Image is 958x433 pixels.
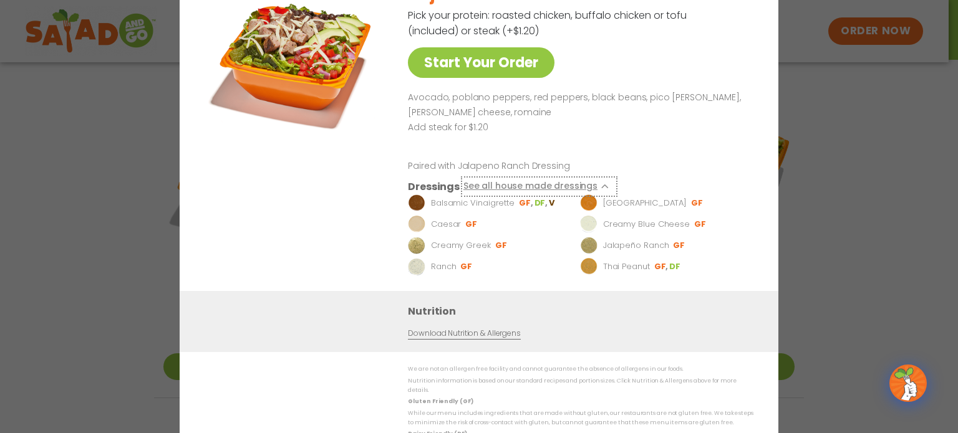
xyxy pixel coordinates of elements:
li: V [549,197,556,209]
p: While our menu includes ingredients that are made without gluten, our restaurants are not gluten ... [408,409,753,428]
p: Thai Peanut [603,260,650,273]
p: Caesar [431,218,461,231]
li: GF [460,261,473,272]
img: Dressing preview image for Ranch [408,258,425,275]
p: Add steak for $1.20 [408,120,748,135]
p: Creamy Greek [431,239,491,252]
img: Dressing preview image for Balsamic Vinaigrette [408,194,425,212]
img: Dressing preview image for Thai Peanut [580,258,598,275]
p: Pick your protein: roasted chicken, buffalo chicken or tofu (included) or steak (+$1.20) [408,7,689,39]
p: Balsamic Vinaigrette [431,197,515,209]
p: Creamy Blue Cheese [603,218,690,231]
img: Dressing preview image for Creamy Greek [408,237,425,254]
h3: Dressings [408,179,460,194]
li: GF [465,219,478,230]
p: [GEOGRAPHIC_DATA] [603,197,687,209]
a: Download Nutrition & Allergens [408,328,520,340]
button: See all house made dressings [463,179,615,194]
p: We are not an allergen free facility and cannot guarantee the absence of allergens in our foods. [408,364,753,374]
img: Dressing preview image for Caesar [408,216,425,233]
p: Avocado, poblano peppers, red peppers, black beans, pico [PERSON_NAME], [PERSON_NAME] cheese, rom... [408,90,748,120]
li: GF [691,197,704,209]
img: wpChatIcon [891,366,926,401]
a: Start Your Order [408,47,554,78]
strong: Gluten Friendly (GF) [408,397,473,405]
li: GF [673,240,686,251]
li: GF [495,240,508,251]
li: GF [519,197,534,209]
img: Dressing preview image for BBQ Ranch [580,194,598,212]
p: Ranch [431,260,457,273]
p: Jalapeño Ranch [603,239,669,252]
li: DF [669,261,682,272]
li: DF [535,197,549,209]
li: GF [694,219,707,230]
p: Paired with Jalapeno Ranch Dressing [408,159,639,173]
img: Dressing preview image for Jalapeño Ranch [580,237,598,254]
h3: Nutrition [408,303,760,319]
img: Dressing preview image for Creamy Blue Cheese [580,216,598,233]
p: Nutrition information is based on our standard recipes and portion sizes. Click Nutrition & Aller... [408,376,753,396]
li: GF [654,261,669,272]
